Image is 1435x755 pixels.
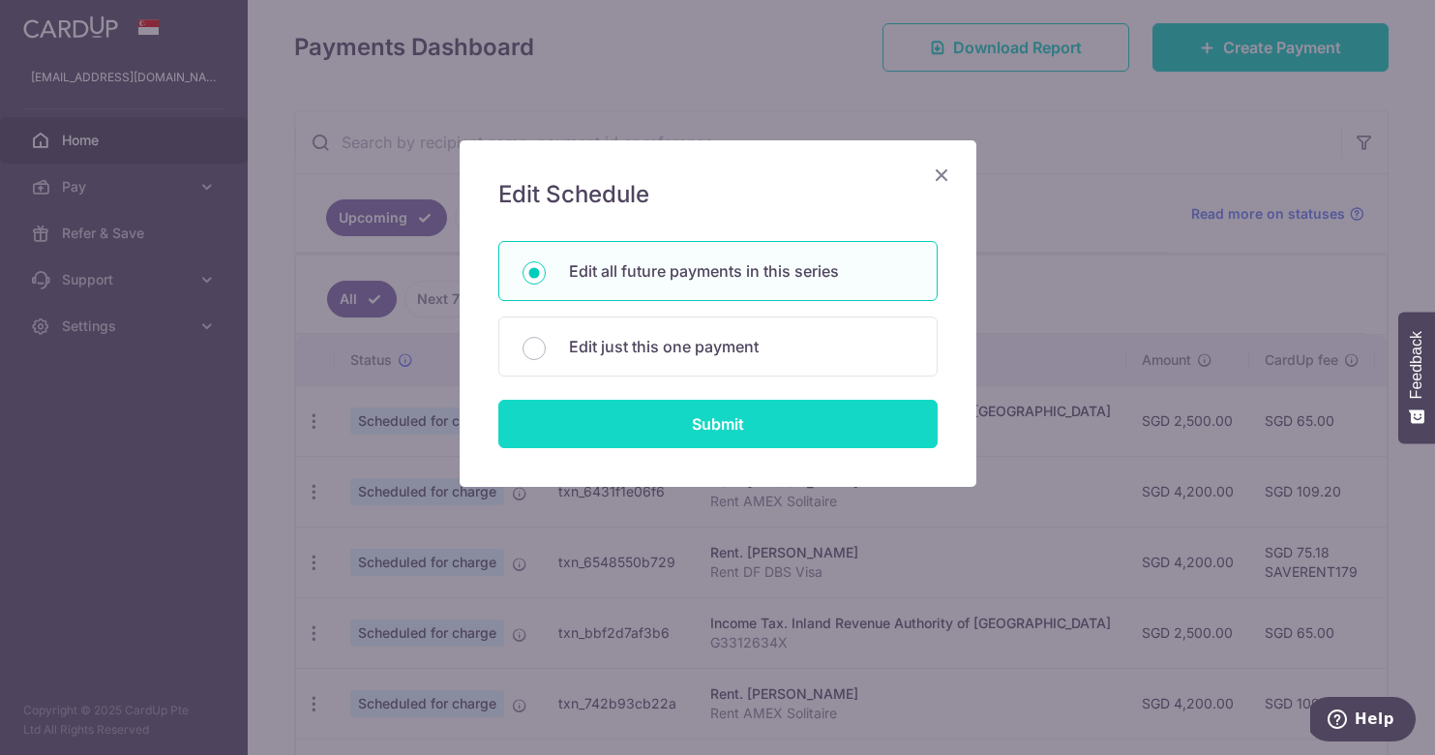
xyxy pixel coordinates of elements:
[1398,312,1435,443] button: Feedback - Show survey
[498,179,938,210] h5: Edit Schedule
[569,335,913,358] p: Edit just this one payment
[569,259,913,283] p: Edit all future payments in this series
[1310,697,1416,745] iframe: Opens a widget where you can find more information
[930,164,953,187] button: Close
[498,400,938,448] input: Submit
[1408,331,1425,399] span: Feedback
